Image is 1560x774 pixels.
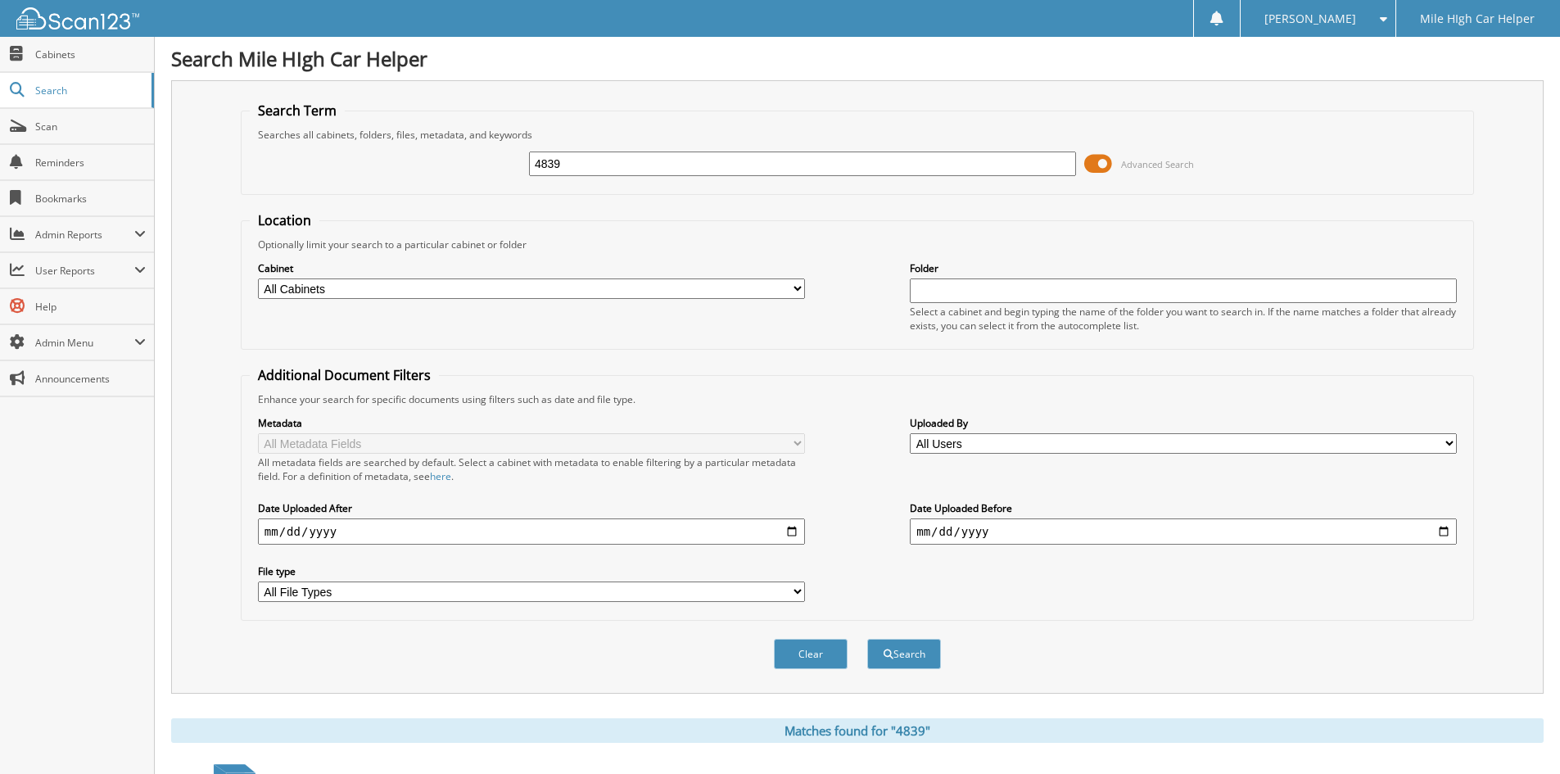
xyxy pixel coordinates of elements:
[910,261,1457,275] label: Folder
[910,305,1457,333] div: Select a cabinet and begin typing the name of the folder you want to search in. If the name match...
[35,300,146,314] span: Help
[1420,14,1535,24] span: Mile HIgh Car Helper
[16,7,139,29] img: scan123-logo-white.svg
[35,84,143,97] span: Search
[258,564,805,578] label: File type
[867,639,941,669] button: Search
[35,48,146,61] span: Cabinets
[258,416,805,430] label: Metadata
[430,469,451,483] a: here
[35,336,134,350] span: Admin Menu
[35,120,146,134] span: Scan
[250,238,1465,251] div: Optionally limit your search to a particular cabinet or folder
[910,501,1457,515] label: Date Uploaded Before
[258,455,805,483] div: All metadata fields are searched by default. Select a cabinet with metadata to enable filtering b...
[250,102,345,120] legend: Search Term
[250,211,319,229] legend: Location
[35,264,134,278] span: User Reports
[35,156,146,170] span: Reminders
[1264,14,1356,24] span: [PERSON_NAME]
[258,501,805,515] label: Date Uploaded After
[250,392,1465,406] div: Enhance your search for specific documents using filters such as date and file type.
[171,45,1544,72] h1: Search Mile HIgh Car Helper
[35,192,146,206] span: Bookmarks
[171,718,1544,743] div: Matches found for "4839"
[910,416,1457,430] label: Uploaded By
[910,518,1457,545] input: end
[250,128,1465,142] div: Searches all cabinets, folders, files, metadata, and keywords
[35,228,134,242] span: Admin Reports
[1121,158,1194,170] span: Advanced Search
[258,518,805,545] input: start
[35,372,146,386] span: Announcements
[258,261,805,275] label: Cabinet
[774,639,848,669] button: Clear
[250,366,439,384] legend: Additional Document Filters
